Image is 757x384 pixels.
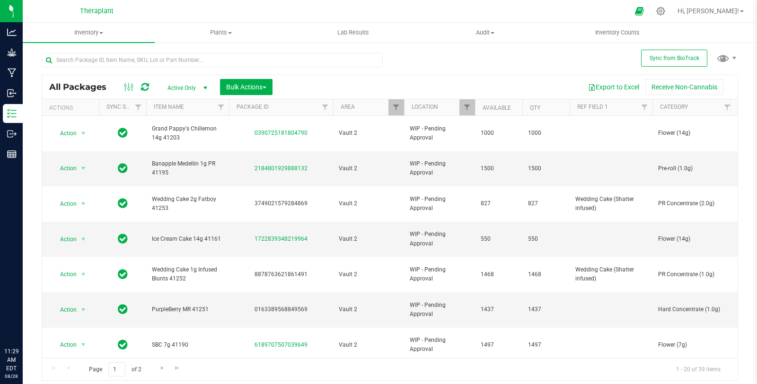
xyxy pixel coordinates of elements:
div: 3749021579284869 [228,199,334,208]
span: select [78,197,89,210]
span: In Sync [118,303,128,316]
span: Wedding Cake (Shatter infused) [575,265,647,283]
span: 1437 [481,305,517,314]
a: Filter [213,99,229,115]
a: Sync Status [106,104,143,110]
span: WIP - Pending Approval [410,195,469,213]
span: PurpleBerry MR 41251 [152,305,223,314]
iframe: Resource center [9,308,38,337]
a: Go to the next page [155,362,169,375]
button: Receive Non-Cannabis [645,79,723,95]
a: 2184801929888132 [255,165,308,172]
a: Audit [419,23,551,43]
input: 1 [108,362,125,377]
span: select [78,268,89,281]
a: Item Name [154,104,184,110]
span: WIP - Pending Approval [410,336,469,354]
button: Export to Excel [582,79,645,95]
a: Inventory [23,23,155,43]
a: Area [341,104,355,110]
a: Go to the last page [170,362,184,375]
span: 1468 [528,270,564,279]
span: Action [52,303,77,316]
span: Hi, [PERSON_NAME]! [678,7,739,15]
span: 550 [481,235,517,244]
a: Qty [530,105,540,111]
span: SBC 7g 41190 [152,340,223,349]
span: Open Ecommerce Menu [629,2,650,20]
span: Banapple Medellin 1g PR 41195 [152,159,223,177]
inline-svg: Outbound [7,129,17,139]
span: Action [52,162,77,175]
span: Vault 2 [339,305,398,314]
span: Action [52,233,77,246]
span: select [78,127,89,140]
a: Filter [637,99,652,115]
span: 1468 [481,270,517,279]
span: 1497 [481,340,517,349]
span: Vault 2 [339,164,398,173]
span: Action [52,197,77,210]
a: Filter [388,99,404,115]
a: Location [412,104,438,110]
span: Vault 2 [339,340,398,349]
span: 550 [528,235,564,244]
span: Action [52,268,77,281]
span: Vault 2 [339,270,398,279]
a: Filter [131,99,146,115]
span: Audit [420,28,551,37]
div: Actions [49,105,95,111]
span: Page of 2 [81,362,149,377]
a: Ref Field 1 [577,104,608,110]
input: Search Package ID, Item Name, SKU, Lot or Part Number... [42,53,383,67]
span: Vault 2 [339,199,398,208]
span: In Sync [118,162,128,175]
button: Bulk Actions [220,79,273,95]
span: Hard Concentrate (1.0g) [658,305,730,314]
span: Grand Pappy's Chillemon 14g 41203 [152,124,223,142]
inline-svg: Inventory [7,109,17,118]
span: WIP - Pending Approval [410,124,469,142]
span: All Packages [49,82,116,92]
span: Flower (14g) [658,129,730,138]
span: 1 - 20 of 39 items [669,362,728,376]
span: Action [52,127,77,140]
span: In Sync [118,126,128,140]
p: 11:29 AM EDT [4,347,18,373]
a: 6189707507039649 [255,341,308,348]
span: In Sync [118,197,128,210]
a: Category [660,104,688,110]
span: Lab Results [325,28,382,37]
span: In Sync [118,338,128,351]
a: Inventory Counts [551,23,683,43]
div: Manage settings [655,7,667,16]
span: WIP - Pending Approval [410,159,469,177]
a: 1722839348219964 [255,236,308,242]
span: Sync from BioTrack [650,55,699,61]
a: Filter [720,99,735,115]
span: WIP - Pending Approval [410,301,469,319]
a: Filter [459,99,475,115]
span: In Sync [118,268,128,281]
a: Filter [317,99,333,115]
span: select [78,233,89,246]
span: select [78,338,89,351]
button: Sync from BioTrack [641,50,707,67]
span: 1500 [481,164,517,173]
a: Available [483,105,511,111]
span: Wedding Cake 2g Fatboy 41253 [152,195,223,213]
span: Inventory [23,28,155,37]
inline-svg: Reports [7,149,17,159]
span: Inventory Counts [582,28,652,37]
a: 0390725181804790 [255,130,308,136]
span: 1500 [528,164,564,173]
span: Vault 2 [339,129,398,138]
span: Pre-roll (1.0g) [658,164,730,173]
a: Package ID [237,104,269,110]
span: Flower (14g) [658,235,730,244]
span: select [78,303,89,316]
span: Wedding Cake 1g Infused Blunts 41252 [152,265,223,283]
span: Flower (7g) [658,340,730,349]
span: Ice Cream Cake 14g 41161 [152,235,223,244]
span: 1437 [528,305,564,314]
